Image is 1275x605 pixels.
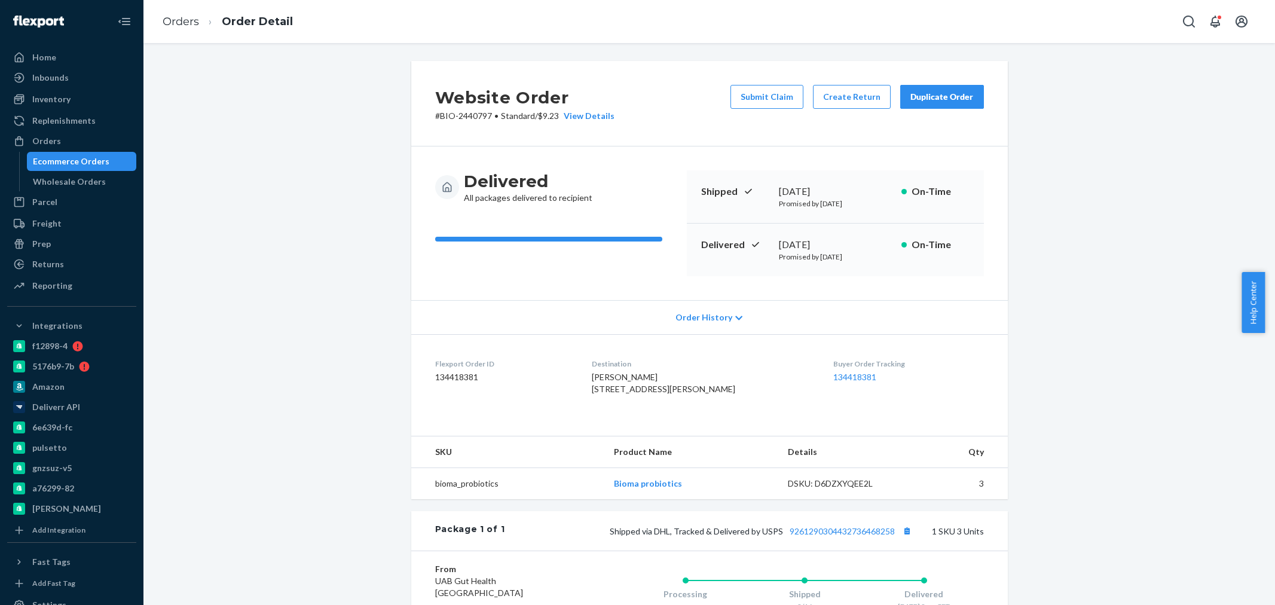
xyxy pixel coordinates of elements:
p: On-Time [912,185,970,198]
ol: breadcrumbs [153,4,302,39]
div: Deliverr API [32,401,80,413]
div: Home [32,51,56,63]
a: Prep [7,234,136,253]
div: Inbounds [32,72,69,84]
a: Home [7,48,136,67]
div: Processing [626,588,745,600]
div: Prep [32,238,51,250]
div: All packages delivered to recipient [464,170,592,204]
button: Help Center [1242,272,1265,333]
div: Duplicate Order [910,91,974,103]
div: [DATE] [779,185,892,198]
div: Freight [32,218,62,230]
div: DSKU: D6DZXYQEE2L [788,478,900,490]
div: Replenishments [32,115,96,127]
img: Flexport logo [13,16,64,27]
div: Reporting [32,280,72,292]
th: SKU [411,436,604,468]
dd: 134418381 [435,371,573,383]
div: pulsetto [32,442,67,454]
dt: Flexport Order ID [435,359,573,369]
button: Close Navigation [112,10,136,33]
div: Returns [32,258,64,270]
a: Inventory [7,90,136,109]
span: Standard [501,111,535,121]
div: 1 SKU 3 Units [505,523,983,539]
div: Add Fast Tag [32,578,75,588]
a: Wholesale Orders [27,172,137,191]
div: [DATE] [779,238,892,252]
a: f12898-4 [7,337,136,356]
td: 3 [910,468,1008,500]
p: Promised by [DATE] [779,252,892,262]
a: Bioma probiotics [614,478,682,488]
div: Shipped [745,588,864,600]
div: Wholesale Orders [33,176,106,188]
h2: Website Order [435,85,614,110]
a: a76299-82 [7,479,136,498]
div: 6e639d-fc [32,421,72,433]
button: Open Search Box [1177,10,1201,33]
span: UAB Gut Health [GEOGRAPHIC_DATA] [435,576,523,598]
p: # BIO-2440797 / $9.23 [435,110,614,122]
div: Inventory [32,93,71,105]
a: Freight [7,214,136,233]
div: Delivered [864,588,984,600]
a: Replenishments [7,111,136,130]
div: gnzsuz-v5 [32,462,72,474]
div: Package 1 of 1 [435,523,505,539]
button: Duplicate Order [900,85,984,109]
a: Inbounds [7,68,136,87]
p: On-Time [912,238,970,252]
a: gnzsuz-v5 [7,459,136,478]
a: [PERSON_NAME] [7,499,136,518]
button: View Details [559,110,614,122]
a: Parcel [7,192,136,212]
th: Details [778,436,910,468]
div: Amazon [32,381,65,393]
p: Shipped [701,185,769,198]
span: Shipped via DHL, Tracked & Delivered by USPS [610,526,915,536]
a: 9261290304432736468258 [790,526,895,536]
div: a76299-82 [32,482,74,494]
p: Delivered [701,238,769,252]
th: Qty [910,436,1008,468]
div: Add Integration [32,525,85,535]
dt: Buyer Order Tracking [833,359,984,369]
h3: Delivered [464,170,592,192]
div: Orders [32,135,61,147]
button: Submit Claim [730,85,803,109]
span: Order History [675,311,732,323]
div: Integrations [32,320,82,332]
div: 5176b9-7b [32,360,74,372]
a: Amazon [7,377,136,396]
a: Orders [7,132,136,151]
a: Reporting [7,276,136,295]
button: Fast Tags [7,552,136,572]
a: 5176b9-7b [7,357,136,376]
button: Integrations [7,316,136,335]
a: Returns [7,255,136,274]
th: Product Name [604,436,778,468]
button: Copy tracking number [900,523,915,539]
p: Promised by [DATE] [779,198,892,209]
div: [PERSON_NAME] [32,503,101,515]
div: f12898-4 [32,340,68,352]
span: [PERSON_NAME] [STREET_ADDRESS][PERSON_NAME] [592,372,735,394]
div: Ecommerce Orders [33,155,109,167]
a: Add Integration [7,523,136,537]
a: 134418381 [833,372,876,382]
div: Parcel [32,196,57,208]
a: Add Fast Tag [7,576,136,591]
dt: From [435,563,578,575]
button: Create Return [813,85,891,109]
a: Orders [163,15,199,28]
div: Fast Tags [32,556,71,568]
span: • [494,111,499,121]
a: Ecommerce Orders [27,152,137,171]
a: 6e639d-fc [7,418,136,437]
a: Deliverr API [7,398,136,417]
button: Open notifications [1203,10,1227,33]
